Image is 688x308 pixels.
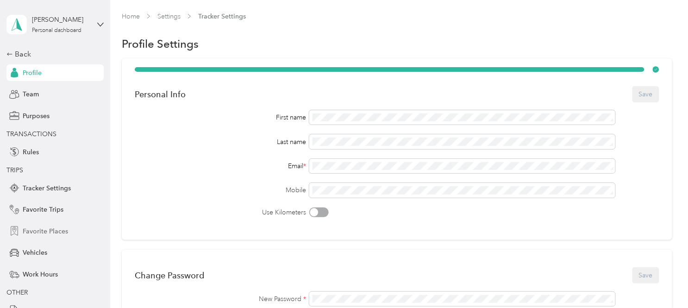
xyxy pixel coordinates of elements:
div: Personal Info [135,89,186,99]
span: Favorite Places [23,226,68,236]
span: Rules [23,147,39,157]
span: TRIPS [6,166,23,174]
h1: Profile Settings [122,39,199,49]
div: Last name [135,137,306,147]
div: Change Password [135,270,204,280]
div: [PERSON_NAME] [32,15,90,25]
span: Vehicles [23,248,47,258]
span: Work Hours [23,270,58,279]
a: Settings [157,13,181,20]
div: Back [6,49,99,60]
span: Team [23,89,39,99]
div: Email [135,161,306,171]
label: Mobile [135,185,306,195]
label: New Password [135,294,306,304]
div: First name [135,113,306,122]
span: Profile [23,68,42,78]
a: Home [122,13,140,20]
label: Use Kilometers [135,207,306,217]
div: Personal dashboard [32,28,81,33]
span: Tracker Settings [23,183,71,193]
span: Favorite Trips [23,205,63,214]
iframe: Everlance-gr Chat Button Frame [636,256,688,308]
span: Purposes [23,111,50,121]
span: TRANSACTIONS [6,130,56,138]
span: OTHER [6,289,28,296]
span: Tracker Settings [198,12,246,21]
